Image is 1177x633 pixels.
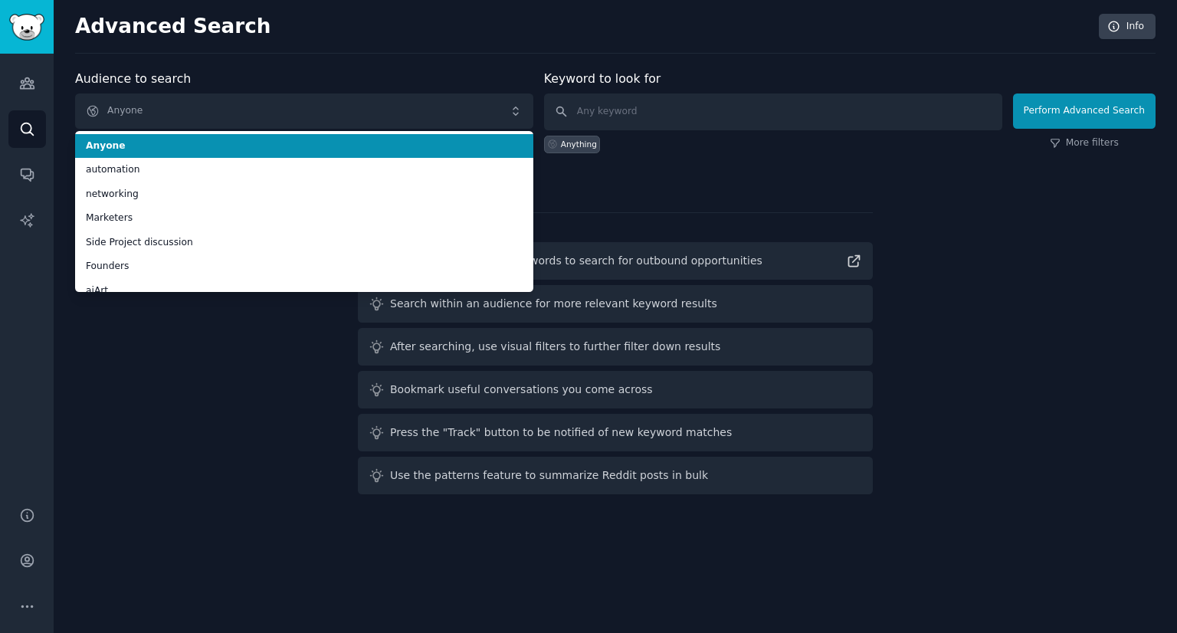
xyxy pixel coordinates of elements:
span: Side Project discussion [86,236,523,250]
span: Founders [86,260,523,274]
div: Bookmark useful conversations you come across [390,382,653,398]
span: networking [86,188,523,202]
a: More filters [1050,136,1119,150]
img: GummySearch logo [9,14,44,41]
div: Read guide on helpful keywords to search for outbound opportunities [390,253,762,269]
div: Search within an audience for more relevant keyword results [390,296,717,312]
label: Keyword to look for [544,71,661,86]
span: aiArt [86,284,523,298]
div: Use the patterns feature to summarize Reddit posts in bulk [390,467,708,484]
h2: Advanced Search [75,15,1090,39]
div: After searching, use visual filters to further filter down results [390,339,720,355]
span: Anyone [86,139,523,153]
label: Audience to search [75,71,191,86]
button: Perform Advanced Search [1013,93,1156,129]
div: Anything [561,139,597,149]
a: Info [1099,14,1156,40]
button: Anyone [75,93,533,129]
div: Press the "Track" button to be notified of new keyword matches [390,425,732,441]
input: Any keyword [544,93,1002,130]
ul: Anyone [75,131,533,292]
span: Marketers [86,212,523,225]
span: automation [86,163,523,177]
